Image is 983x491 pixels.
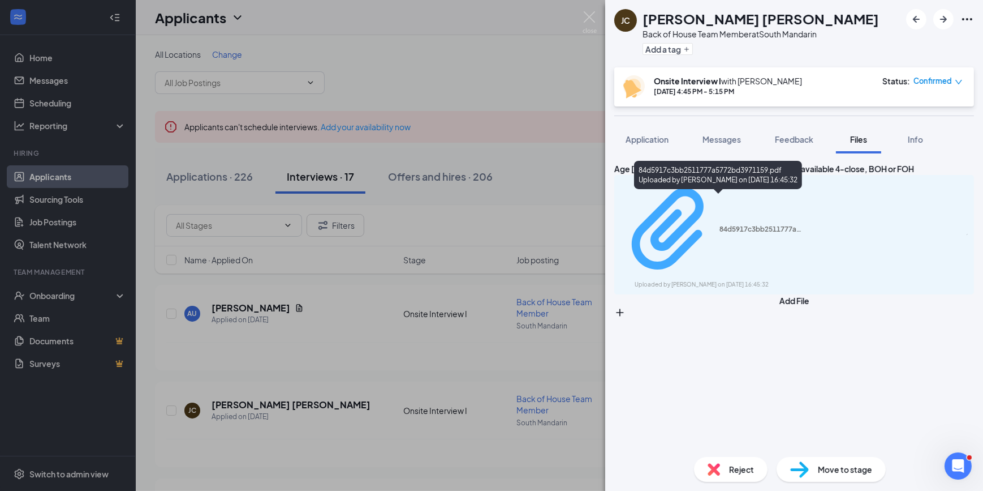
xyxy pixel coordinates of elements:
div: 84d5917c3bb2511777a5772bd3971159.pdf [719,225,804,234]
svg: Link [967,234,968,235]
span: Confirmed [913,75,952,87]
span: Info [908,134,923,144]
button: ArrowRight [933,9,954,29]
div: with [PERSON_NAME] [654,75,802,87]
span: Feedback [775,134,813,144]
svg: Plus [683,46,690,53]
iframe: Intercom live chat [945,452,972,480]
a: Paperclip84d5917c3bb2511777a5772bd3971159.pdfUploaded by [PERSON_NAME] on [DATE] 16:45:32 [621,180,804,289]
button: ArrowLeftNew [906,9,926,29]
button: PlusAdd a tag [643,43,693,55]
div: Back of House Team Member at South Mandarin [643,28,879,40]
button: Add FilePlus [614,294,974,318]
div: Status : [882,75,910,87]
div: Age [DEMOGRAPHIC_DATA], attends Beachside, available 4-close, BOH or FOH [614,163,974,175]
svg: Ellipses [960,12,974,26]
span: Move to stage [818,463,872,476]
span: Application [626,134,669,144]
span: Files [850,134,867,144]
div: 84d5917c3bb2511777a5772bd3971159.pdf Uploaded by [PERSON_NAME] on [DATE] 16:45:32 [634,161,802,189]
span: Reject [729,463,754,476]
span: down [955,78,963,86]
svg: Plus [614,307,626,318]
b: Onsite Interview I [654,76,721,86]
div: JC [621,15,630,26]
svg: ArrowLeftNew [909,12,923,26]
div: Uploaded by [PERSON_NAME] on [DATE] 16:45:32 [635,280,804,289]
h1: [PERSON_NAME] [PERSON_NAME] [643,9,879,28]
div: [DATE] 4:45 PM - 5:15 PM [654,87,802,96]
span: Messages [702,134,741,144]
svg: ArrowRight [937,12,950,26]
svg: Paperclip [621,180,719,279]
